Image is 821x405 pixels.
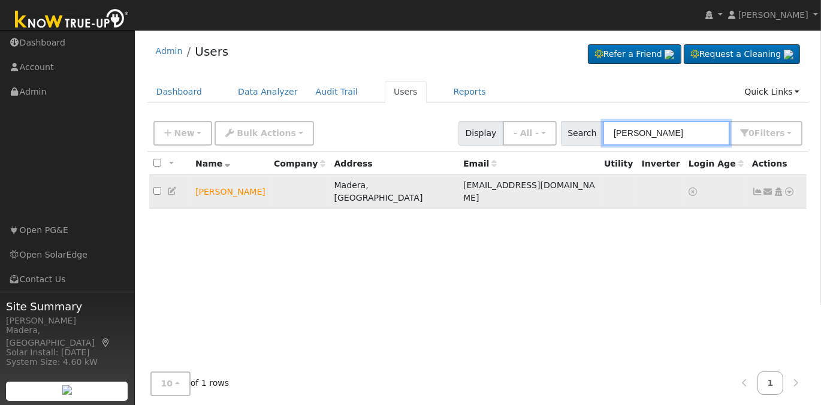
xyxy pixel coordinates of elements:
[153,121,213,146] button: New
[9,7,135,34] img: Know True-Up
[237,128,296,138] span: Bulk Actions
[6,356,128,368] div: System Size: 4.60 kW
[784,186,795,198] a: Other actions
[6,324,128,349] div: Madera, [GEOGRAPHIC_DATA]
[754,128,785,138] span: Filter
[642,158,680,170] div: Inverter
[780,128,784,138] span: s
[274,159,325,168] span: Company name
[735,81,808,103] a: Quick Links
[147,81,212,103] a: Dashboard
[603,121,730,146] input: Search
[174,128,194,138] span: New
[458,121,503,146] span: Display
[161,379,173,388] span: 10
[6,298,128,315] span: Site Summary
[463,159,497,168] span: Email
[330,175,459,209] td: Madera, [GEOGRAPHIC_DATA]
[156,46,183,56] a: Admin
[229,81,307,103] a: Data Analyzer
[503,121,557,146] button: - All -
[215,121,313,146] button: Bulk Actions
[684,44,800,65] a: Request a Cleaning
[763,186,774,198] a: kinethacorona@gmail.com
[334,158,455,170] div: Address
[604,158,633,170] div: Utility
[738,10,808,20] span: [PERSON_NAME]
[195,44,228,59] a: Users
[385,81,427,103] a: Users
[6,315,128,327] div: [PERSON_NAME]
[561,121,603,146] span: Search
[784,50,793,59] img: retrieve
[729,121,802,146] button: 0Filters
[191,175,270,209] td: Lead
[6,346,128,359] div: Solar Install: [DATE]
[445,81,495,103] a: Reports
[752,187,763,197] a: Not connected
[62,385,72,395] img: retrieve
[167,186,178,196] a: Edit User
[665,50,674,59] img: retrieve
[757,371,784,395] a: 1
[150,371,191,396] button: 10
[307,81,367,103] a: Audit Trail
[689,159,744,168] span: Days since last login
[463,180,595,202] span: [EMAIL_ADDRESS][DOMAIN_NAME]
[689,187,699,197] a: No login access
[773,187,784,197] a: Login As
[150,371,230,396] span: of 1 rows
[195,159,231,168] span: Name
[588,44,681,65] a: Refer a Friend
[101,338,111,347] a: Map
[752,158,802,170] div: Actions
